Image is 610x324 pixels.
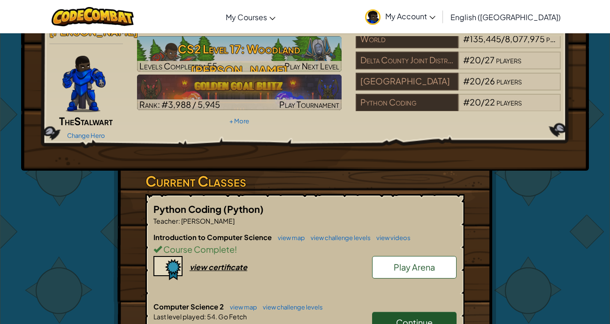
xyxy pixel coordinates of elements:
span: 27 [485,54,495,65]
span: ! [235,244,237,255]
span: # [463,97,470,107]
h3: Current Classes [145,171,465,192]
a: Delta County Joint District No. 50#20/27players [356,60,561,71]
span: players [496,97,522,107]
a: Rank: #3,988 / 5,945Play Tournament [137,75,342,110]
span: Course Complete [162,244,235,255]
span: Go Fetch [217,312,247,321]
img: Golden Goal [137,75,342,110]
div: Delta County Joint District No. 50 [356,52,458,69]
a: Change Hero [67,132,105,139]
span: 135,445 [470,33,501,44]
a: + More [229,117,249,125]
a: view map [225,303,257,311]
img: Gordon-selection-pose.png [62,56,106,112]
span: Stalwart [74,114,113,128]
span: : [204,312,206,321]
img: avatar [365,9,381,25]
span: 20 [470,75,481,86]
span: 26 [485,75,495,86]
span: Teacher [153,217,178,225]
div: [GEOGRAPHIC_DATA] [356,73,458,90]
span: 20 [470,54,481,65]
span: players [496,54,521,65]
span: 22 [485,97,495,107]
span: Introduction to Computer Science [153,233,273,241]
img: CodeCombat logo [52,7,134,26]
span: The [59,114,74,128]
a: Play Next Level [137,36,342,72]
span: 54. [206,312,217,321]
div: World [356,30,458,48]
span: (Python) [223,203,264,215]
span: My Courses [226,12,267,22]
span: 20 [470,97,481,107]
span: / [501,33,505,44]
span: Rank: #3,988 / 5,945 [139,99,220,110]
span: Play Arena [394,262,435,272]
span: Play Tournament [279,99,339,110]
a: My Account [360,2,440,31]
a: My Courses [221,4,280,30]
span: My Account [385,11,435,21]
span: Python Coding [153,203,223,215]
span: / [481,54,485,65]
a: Python Coding#20/22players [356,103,561,113]
h3: CS2 Level 17: Woodland [PERSON_NAME] [137,38,342,81]
a: view videos [372,234,411,241]
span: players [546,33,572,44]
a: [GEOGRAPHIC_DATA]#20/26players [356,82,561,92]
span: / [481,97,485,107]
img: CS2 Level 17: Woodland Cleaver [137,36,342,72]
a: English ([GEOGRAPHIC_DATA]) [446,4,565,30]
div: Python Coding [356,94,458,112]
a: view certificate [153,262,247,272]
span: Computer Science 2 [153,302,225,311]
span: # [463,54,470,65]
span: 8,077,975 [505,33,545,44]
a: World#135,445/8,077,975players [356,39,561,50]
a: view map [273,234,305,241]
div: view certificate [190,262,247,272]
a: view challenge levels [306,234,371,241]
span: players [496,75,522,86]
span: # [463,33,470,44]
img: certificate-icon.png [153,256,183,280]
a: view challenge levels [258,303,323,311]
span: # [463,75,470,86]
span: : [178,217,180,225]
span: English ([GEOGRAPHIC_DATA]) [450,12,561,22]
span: [PERSON_NAME] [180,217,235,225]
span: Last level played [153,312,204,321]
span: / [481,75,485,86]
